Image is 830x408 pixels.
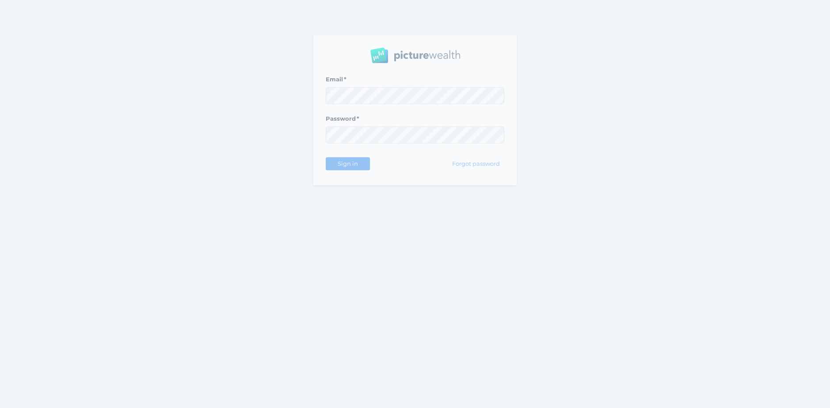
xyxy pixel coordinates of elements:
[334,156,362,163] span: Sign in
[449,156,504,163] span: Forgot password
[326,72,504,83] label: Email
[370,43,460,59] img: PW
[326,153,370,166] button: Sign in
[448,153,504,166] button: Forgot password
[326,111,504,122] label: Password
